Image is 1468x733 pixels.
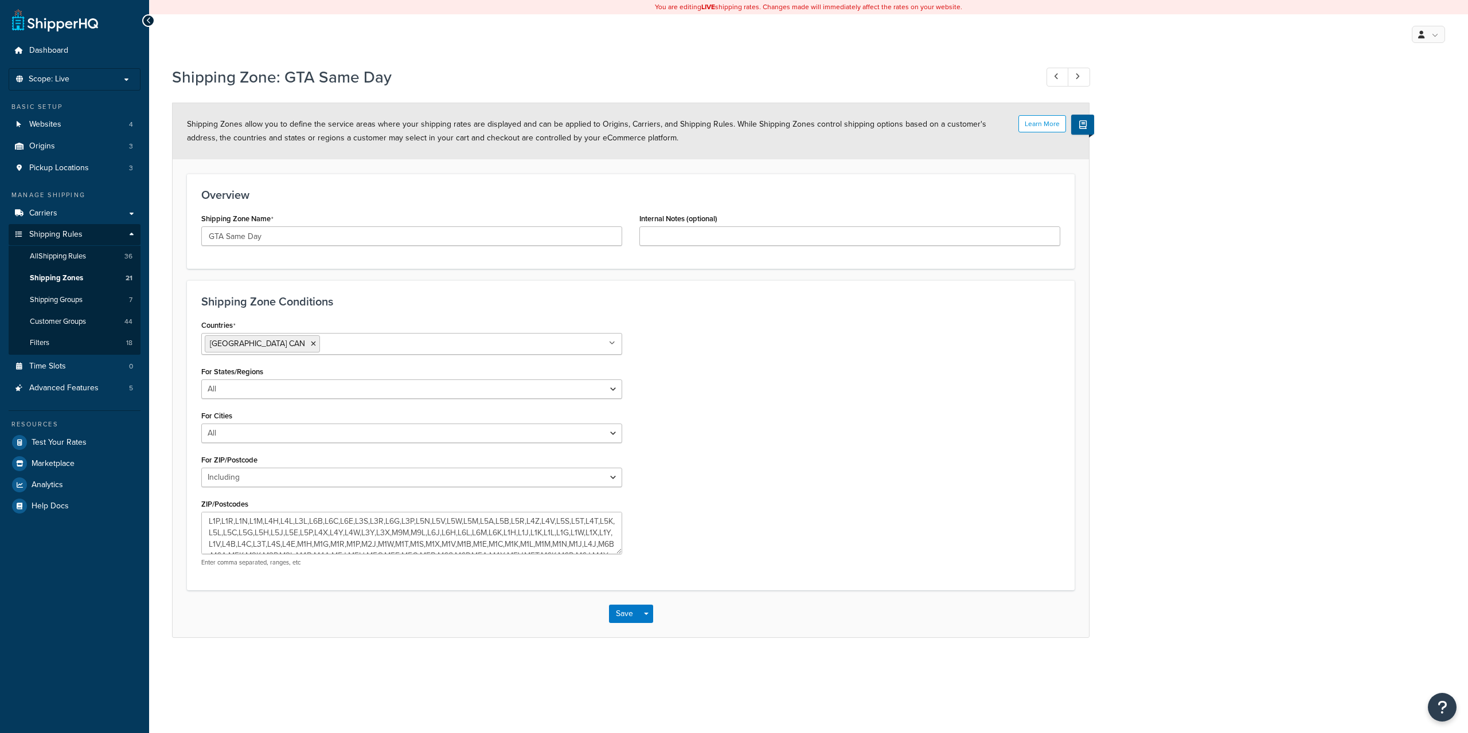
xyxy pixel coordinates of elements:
a: Shipping Zones21 [9,268,140,289]
span: Test Your Rates [32,438,87,448]
a: Websites4 [9,114,140,135]
a: Customer Groups44 [9,311,140,332]
label: Shipping Zone Name [201,214,274,224]
a: Analytics [9,475,140,495]
li: Time Slots [9,356,140,377]
a: Origins3 [9,136,140,157]
span: 3 [129,142,133,151]
label: Countries [201,321,236,330]
span: Dashboard [29,46,68,56]
a: Filters18 [9,332,140,354]
span: Help Docs [32,501,69,511]
span: Shipping Zones allow you to define the service areas where your shipping rates are displayed and ... [187,118,986,144]
span: 7 [129,295,132,305]
span: 0 [129,362,133,371]
span: Analytics [32,480,63,490]
span: Customer Groups [30,317,86,327]
h3: Shipping Zone Conditions [201,295,1060,308]
li: Advanced Features [9,378,140,399]
span: Marketplace [32,459,75,469]
span: All Shipping Rules [30,252,86,261]
a: Help Docs [9,496,140,516]
div: Manage Shipping [9,190,140,200]
li: Shipping Zones [9,268,140,289]
h1: Shipping Zone: GTA Same Day [172,66,1025,88]
a: Pickup Locations3 [9,158,140,179]
span: 21 [126,273,132,283]
span: Carriers [29,209,57,218]
label: Internal Notes (optional) [639,214,717,223]
span: 36 [124,252,132,261]
a: Test Your Rates [9,432,140,453]
a: Marketplace [9,453,140,474]
a: Dashboard [9,40,140,61]
button: Show Help Docs [1071,115,1094,135]
span: Time Slots [29,362,66,371]
li: Filters [9,332,140,354]
li: Customer Groups [9,311,140,332]
label: For Cities [201,411,232,420]
span: 4 [129,120,133,130]
a: Next Record [1068,68,1090,87]
span: Shipping Zones [30,273,83,283]
span: [GEOGRAPHIC_DATA] CAN [210,338,305,350]
span: Websites [29,120,61,130]
label: For ZIP/Postcode [201,456,257,464]
div: Resources [9,420,140,429]
label: ZIP/Postcodes [201,500,248,508]
button: Open Resource Center [1428,693,1457,722]
a: Time Slots0 [9,356,140,377]
button: Save [609,605,640,623]
a: Shipping Groups7 [9,289,140,311]
a: Advanced Features5 [9,378,140,399]
textarea: L1P,L1R,L1N,L1M,L4H,L4L,L3L,L6B,L6C,L6E,L3S,L3R,L6G,L3P,L5N,L5V,L5W,L5M,L5A,L5B,L5R,L4Z,L4V,L5S,L... [201,512,622,554]
p: Enter comma separated, ranges, etc [201,558,622,567]
span: 5 [129,383,133,393]
span: Scope: Live [29,75,69,84]
li: Origins [9,136,140,157]
span: 3 [129,163,133,173]
div: Basic Setup [9,102,140,112]
span: Advanced Features [29,383,99,393]
h3: Overview [201,189,1060,201]
button: Learn More [1018,115,1066,132]
li: Shipping Rules [9,224,140,355]
span: 44 [124,317,132,327]
b: LIVE [701,2,715,12]
li: Websites [9,114,140,135]
li: Shipping Groups [9,289,140,311]
span: Shipping Groups [30,295,83,305]
li: Pickup Locations [9,158,140,179]
span: Origins [29,142,55,151]
span: Filters [30,338,49,348]
span: Pickup Locations [29,163,89,173]
span: Shipping Rules [29,230,83,240]
a: Shipping Rules [9,224,140,245]
a: Previous Record [1047,68,1069,87]
a: AllShipping Rules36 [9,246,140,267]
span: 18 [126,338,132,348]
label: For States/Regions [201,367,263,376]
a: Carriers [9,203,140,224]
